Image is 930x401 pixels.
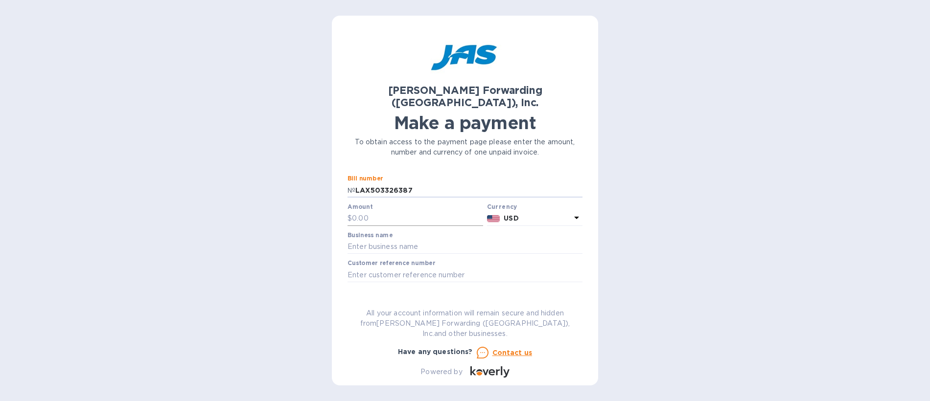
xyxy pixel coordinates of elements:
u: Contact us [492,349,533,356]
h1: Make a payment [348,112,582,133]
b: Currency [487,203,517,210]
b: [PERSON_NAME] Forwarding ([GEOGRAPHIC_DATA]), Inc. [388,84,542,109]
input: Enter business name [348,240,582,254]
b: USD [504,214,518,222]
p: To obtain access to the payment page please enter the amount, number and currency of one unpaid i... [348,137,582,157]
label: Business name [348,232,393,238]
p: $ [348,213,352,223]
b: Have any questions? [398,348,473,356]
p: Powered by [420,367,462,377]
p: № [348,185,355,196]
input: Enter bill number [355,183,582,198]
img: USD [487,215,500,222]
label: Amount [348,204,372,210]
label: Bill number [348,176,383,182]
p: All your account information will remain secure and hidden from [PERSON_NAME] Forwarding ([GEOGRA... [348,308,582,339]
label: Customer reference number [348,261,435,267]
input: 0.00 [352,211,483,226]
input: Enter customer reference number [348,267,582,282]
